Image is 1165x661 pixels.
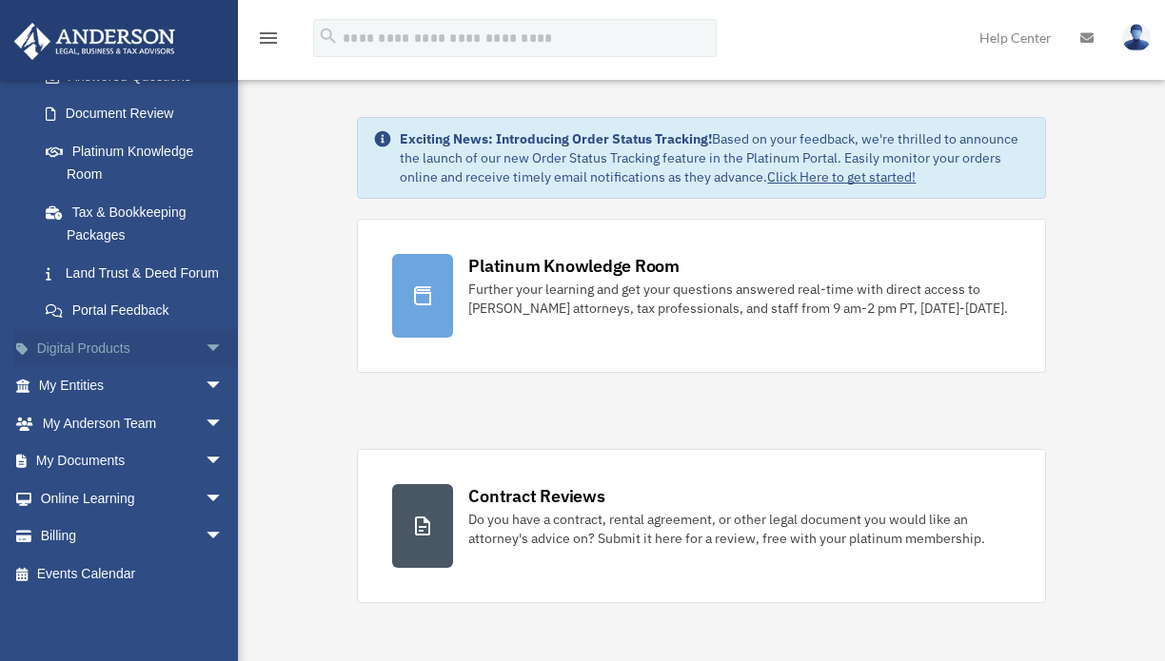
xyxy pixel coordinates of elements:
a: Digital Productsarrow_drop_down [13,329,252,367]
div: Contract Reviews [468,484,604,508]
span: arrow_drop_down [205,479,243,518]
a: Portal Feedback [27,292,252,330]
a: Click Here to get started! [767,168,916,185]
a: My Anderson Teamarrow_drop_down [13,404,252,442]
span: arrow_drop_down [205,442,243,481]
div: Further your learning and get your questions answered real-time with direct access to [PERSON_NAM... [468,280,1010,318]
a: Online Learningarrow_drop_down [13,479,252,517]
span: arrow_drop_down [205,404,243,443]
div: Platinum Knowledge Room [468,254,680,278]
a: Platinum Knowledge Room [27,132,252,193]
a: My Entitiesarrow_drop_down [13,367,252,405]
span: arrow_drop_down [205,329,243,368]
a: Land Trust & Deed Forum [27,254,252,292]
div: Do you have a contract, rental agreement, or other legal document you would like an attorney's ad... [468,510,1010,548]
strong: Exciting News: Introducing Order Status Tracking! [400,130,712,147]
a: Billingarrow_drop_down [13,517,252,555]
i: search [318,26,339,47]
a: Events Calendar [13,554,252,593]
div: Based on your feedback, we're thrilled to announce the launch of our new Order Status Tracking fe... [400,129,1029,186]
a: Tax & Bookkeeping Packages [27,193,252,254]
img: User Pic [1122,24,1151,51]
a: Platinum Knowledge Room Further your learning and get your questions answered real-time with dire... [357,219,1045,373]
a: Contract Reviews Do you have a contract, rental agreement, or other legal document you would like... [357,449,1045,603]
span: arrow_drop_down [205,367,243,406]
a: Document Review [27,95,252,133]
img: Anderson Advisors Platinum Portal [9,23,181,60]
span: arrow_drop_down [205,517,243,556]
i: menu [257,27,280,49]
a: menu [257,33,280,49]
a: My Documentsarrow_drop_down [13,442,252,480]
